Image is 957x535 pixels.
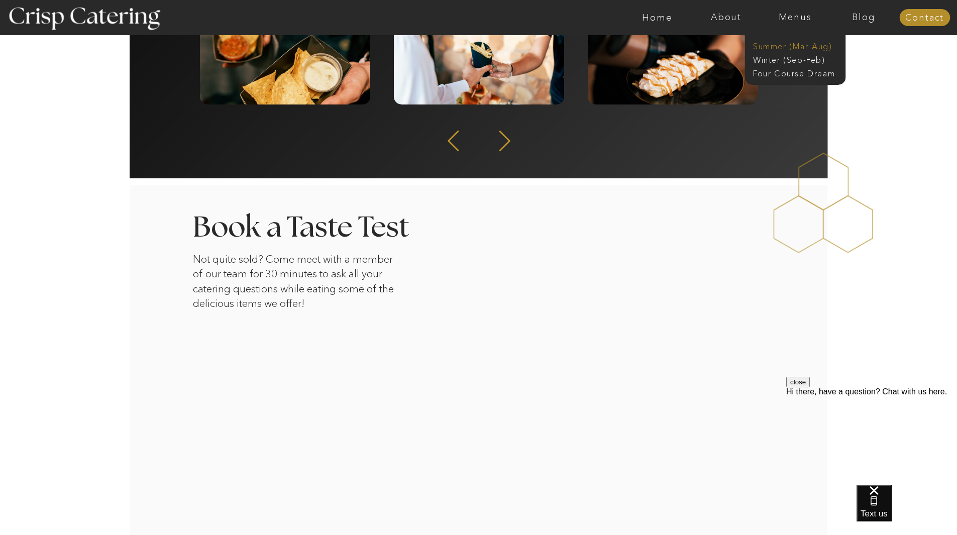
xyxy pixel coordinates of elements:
[761,13,829,23] a: Menus
[193,213,435,240] h3: Book a Taste Test
[753,41,843,50] a: Summer (Mar-Aug)
[753,54,835,64] a: Winter (Sep-Feb)
[786,377,957,497] iframe: podium webchat widget prompt
[857,485,957,535] iframe: podium webchat widget bubble
[829,13,898,23] a: Blog
[193,252,402,365] p: Not quite sold? Come meet with a member of our team for 30 minutes to ask all your catering quest...
[692,13,761,23] a: About
[753,68,843,77] a: Four Course Dream
[623,13,692,23] a: Home
[899,13,950,23] a: Contact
